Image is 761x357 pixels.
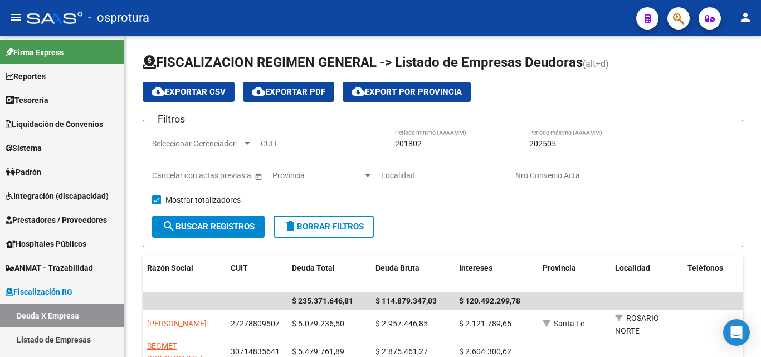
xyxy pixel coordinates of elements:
span: $ 5.079.236,50 [292,319,344,328]
span: ANMAT - Trazabilidad [6,262,93,274]
button: Export por Provincia [343,82,471,102]
button: Exportar PDF [243,82,334,102]
span: Buscar Registros [162,222,255,232]
mat-icon: cloud_download [352,85,365,98]
span: 27278809507 [231,319,280,328]
span: Firma Express [6,46,64,58]
div: Open Intercom Messenger [723,319,750,346]
span: Borrar Filtros [284,222,364,232]
span: FISCALIZACION REGIMEN GENERAL -> Listado de Empresas Deudoras [143,55,583,70]
span: Teléfonos [687,263,723,272]
datatable-header-cell: Razón Social [143,256,226,293]
span: Integración (discapacidad) [6,190,109,202]
mat-icon: menu [9,11,22,24]
span: Tesorería [6,94,48,106]
mat-icon: delete [284,219,297,233]
button: Exportar CSV [143,82,235,102]
datatable-header-cell: Deuda Bruta [371,256,455,293]
span: Padrón [6,166,41,178]
span: $ 5.479.761,89 [292,347,344,356]
span: Liquidación de Convenios [6,118,103,130]
span: Seleccionar Gerenciador [152,139,242,149]
h3: Filtros [152,111,191,127]
span: Deuda Total [292,263,335,272]
span: $ 120.492.299,78 [459,296,520,305]
span: $ 2.121.789,65 [459,319,511,328]
span: Sistema [6,142,42,154]
span: Provincia [543,263,576,272]
mat-icon: cloud_download [252,85,265,98]
span: Localidad [615,263,650,272]
button: Buscar Registros [152,216,265,238]
span: Exportar CSV [152,87,226,97]
span: Mostrar totalizadores [165,193,241,207]
span: CUIT [231,263,248,272]
span: [PERSON_NAME] [147,319,207,328]
span: $ 2.957.446,85 [375,319,428,328]
span: Export por Provincia [352,87,462,97]
datatable-header-cell: Deuda Total [287,256,371,293]
span: $ 114.879.347,03 [375,296,437,305]
span: - osprotura [88,6,149,30]
span: Exportar PDF [252,87,325,97]
mat-icon: cloud_download [152,85,165,98]
span: ROSARIO NORTE [615,314,659,335]
span: Reportes [6,70,46,82]
mat-icon: search [162,219,175,233]
span: Prestadores / Proveedores [6,214,107,226]
span: 30714835641 [231,347,280,356]
span: Razón Social [147,263,193,272]
span: $ 2.875.461,27 [375,347,428,356]
span: $ 2.604.300,62 [459,347,511,356]
span: Hospitales Públicos [6,238,86,250]
button: Borrar Filtros [274,216,374,238]
span: Fiscalización RG [6,286,72,298]
mat-icon: person [739,11,752,24]
datatable-header-cell: CUIT [226,256,287,293]
span: $ 235.371.646,81 [292,296,353,305]
span: Provincia [272,171,363,180]
datatable-header-cell: Intereses [455,256,538,293]
datatable-header-cell: Localidad [611,256,683,293]
span: Deuda Bruta [375,263,419,272]
span: (alt+d) [583,58,609,69]
datatable-header-cell: Provincia [538,256,611,293]
button: Open calendar [252,170,264,182]
span: Intereses [459,263,492,272]
span: Santa Fe [554,319,584,328]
